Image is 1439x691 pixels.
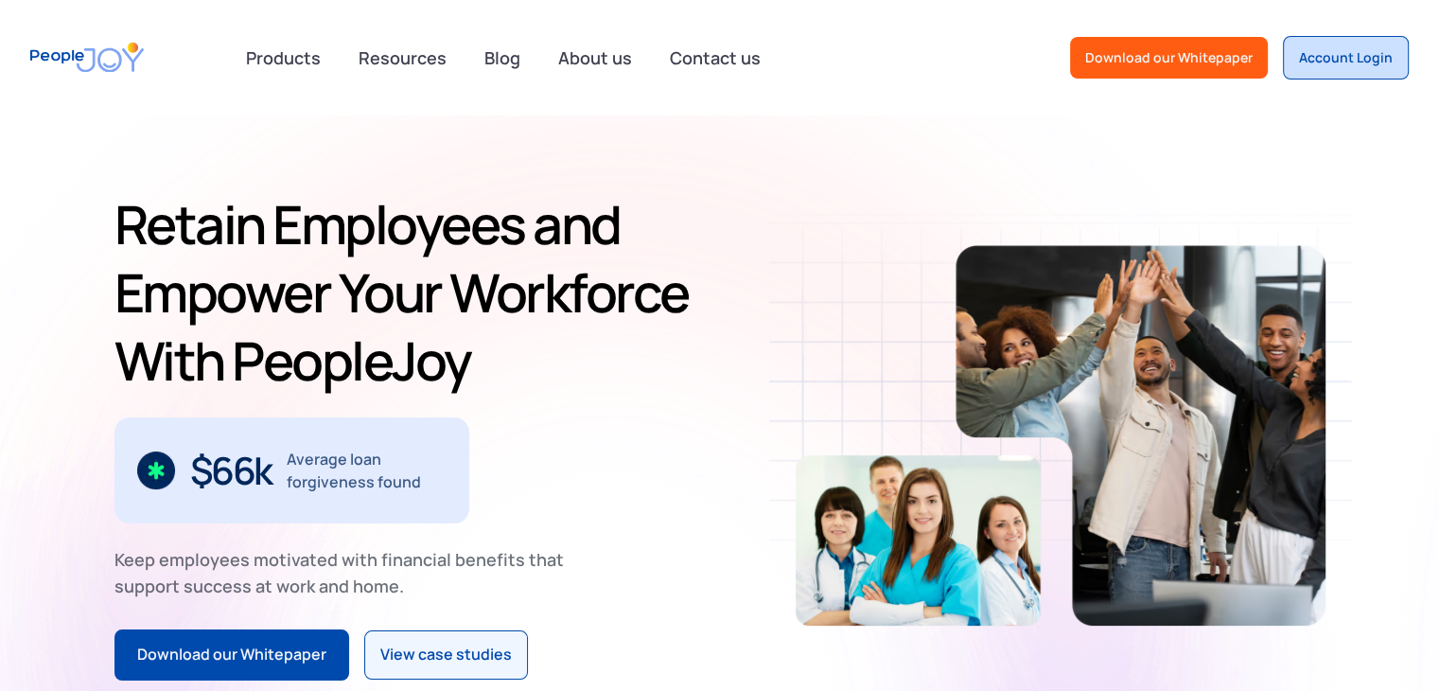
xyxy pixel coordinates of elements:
[658,37,772,79] a: Contact us
[364,630,528,680] a: View case studies
[114,190,712,395] h1: Retain Employees and Empower Your Workforce With PeopleJoy
[473,37,532,79] a: Blog
[235,39,332,77] div: Products
[347,37,458,79] a: Resources
[796,455,1041,626] img: Retain-Employees-PeopleJoy
[114,546,580,599] div: Keep employees motivated with financial benefits that support success at work and home.
[1070,37,1268,79] a: Download our Whitepaper
[287,448,447,493] div: Average loan forgiveness found
[380,643,512,667] div: View case studies
[30,30,144,84] a: home
[137,643,326,667] div: Download our Whitepaper
[114,417,469,523] div: 2 / 3
[190,455,272,486] div: $66k
[114,629,349,681] a: Download our Whitepaper
[1283,36,1409,80] a: Account Login
[956,245,1325,626] img: Retain-Employees-PeopleJoy
[1085,48,1253,67] div: Download our Whitepaper
[1299,48,1393,67] div: Account Login
[547,37,643,79] a: About us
